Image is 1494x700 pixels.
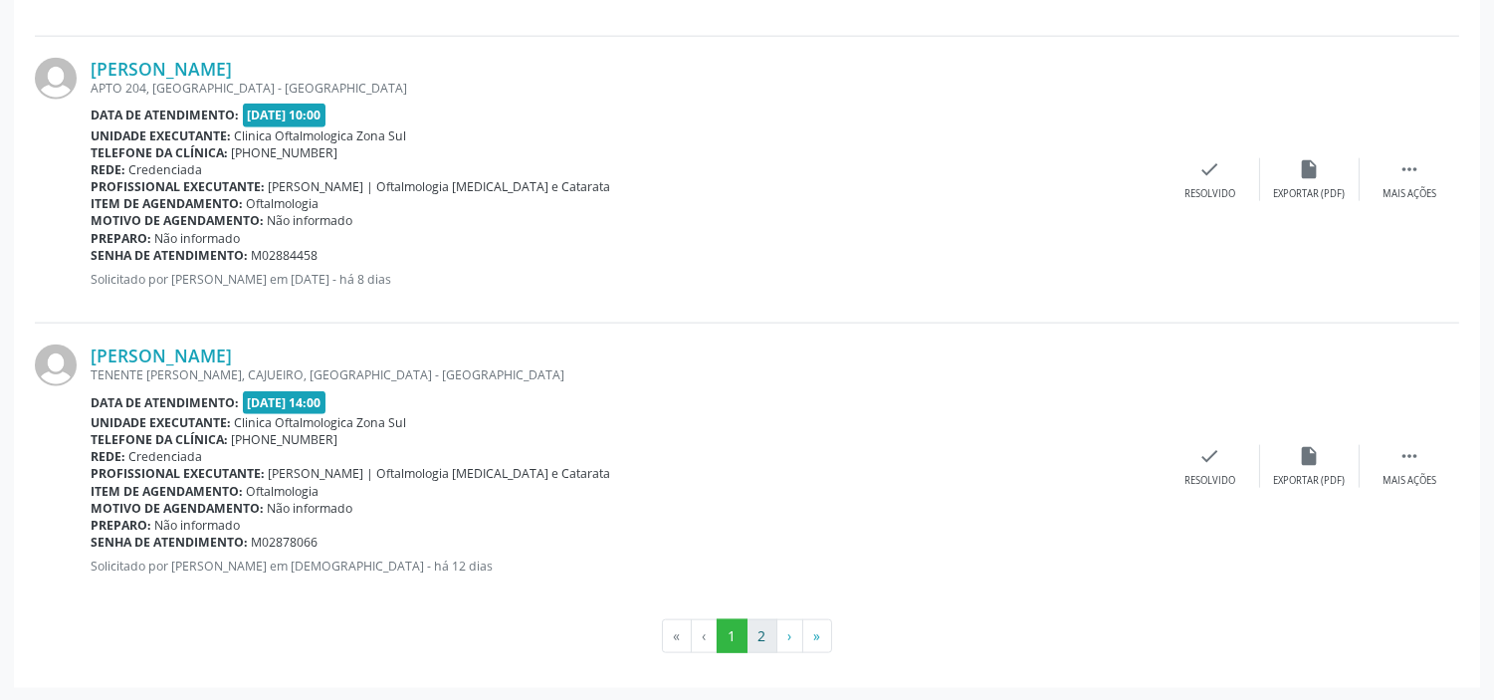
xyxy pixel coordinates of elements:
[91,448,125,465] b: Rede:
[268,500,353,517] span: Não informado
[91,230,151,247] b: Preparo:
[91,195,243,212] b: Item de agendamento:
[129,448,203,465] span: Credenciada
[235,127,407,144] span: Clinica Oftalmologica Zona Sul
[1383,187,1436,201] div: Mais ações
[91,558,1161,575] p: Solicitado por [PERSON_NAME] em [DEMOGRAPHIC_DATA] - há 12 dias
[91,414,231,431] b: Unidade executante:
[232,144,338,161] span: [PHONE_NUMBER]
[269,178,611,195] span: [PERSON_NAME] | Oftalmologia [MEDICAL_DATA] e Catarata
[1383,474,1436,488] div: Mais ações
[91,271,1161,288] p: Solicitado por [PERSON_NAME] em [DATE] - há 8 dias
[91,366,1161,383] div: TENENTE [PERSON_NAME], CAJUEIRO, [GEOGRAPHIC_DATA] - [GEOGRAPHIC_DATA]
[232,431,338,448] span: [PHONE_NUMBER]
[91,517,151,534] b: Preparo:
[35,345,77,386] img: img
[91,465,265,482] b: Profissional executante:
[91,500,264,517] b: Motivo de agendamento:
[91,58,232,80] a: [PERSON_NAME]
[35,619,1459,653] ul: Pagination
[247,483,320,500] span: Oftalmologia
[91,80,1161,97] div: APTO 204, [GEOGRAPHIC_DATA] - [GEOGRAPHIC_DATA]
[1199,158,1221,180] i: check
[269,465,611,482] span: [PERSON_NAME] | Oftalmologia [MEDICAL_DATA] e Catarata
[776,619,803,653] button: Go to next page
[155,230,241,247] span: Não informado
[747,619,777,653] button: Go to page 2
[155,517,241,534] span: Não informado
[35,58,77,100] img: img
[1299,158,1321,180] i: insert_drive_file
[1398,158,1420,180] i: 
[1274,187,1346,201] div: Exportar (PDF)
[91,345,232,366] a: [PERSON_NAME]
[91,161,125,178] b: Rede:
[1274,474,1346,488] div: Exportar (PDF)
[252,534,319,551] span: M02878066
[243,104,326,126] span: [DATE] 10:00
[91,127,231,144] b: Unidade executante:
[243,391,326,414] span: [DATE] 14:00
[91,178,265,195] b: Profissional executante:
[91,212,264,229] b: Motivo de agendamento:
[802,619,832,653] button: Go to last page
[91,431,228,448] b: Telefone da clínica:
[91,394,239,411] b: Data de atendimento:
[91,483,243,500] b: Item de agendamento:
[1184,474,1235,488] div: Resolvido
[91,534,248,551] b: Senha de atendimento:
[91,144,228,161] b: Telefone da clínica:
[91,107,239,123] b: Data de atendimento:
[129,161,203,178] span: Credenciada
[91,247,248,264] b: Senha de atendimento:
[1299,445,1321,467] i: insert_drive_file
[1199,445,1221,467] i: check
[252,247,319,264] span: M02884458
[1184,187,1235,201] div: Resolvido
[717,619,747,653] button: Go to page 1
[268,212,353,229] span: Não informado
[1398,445,1420,467] i: 
[247,195,320,212] span: Oftalmologia
[235,414,407,431] span: Clinica Oftalmologica Zona Sul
